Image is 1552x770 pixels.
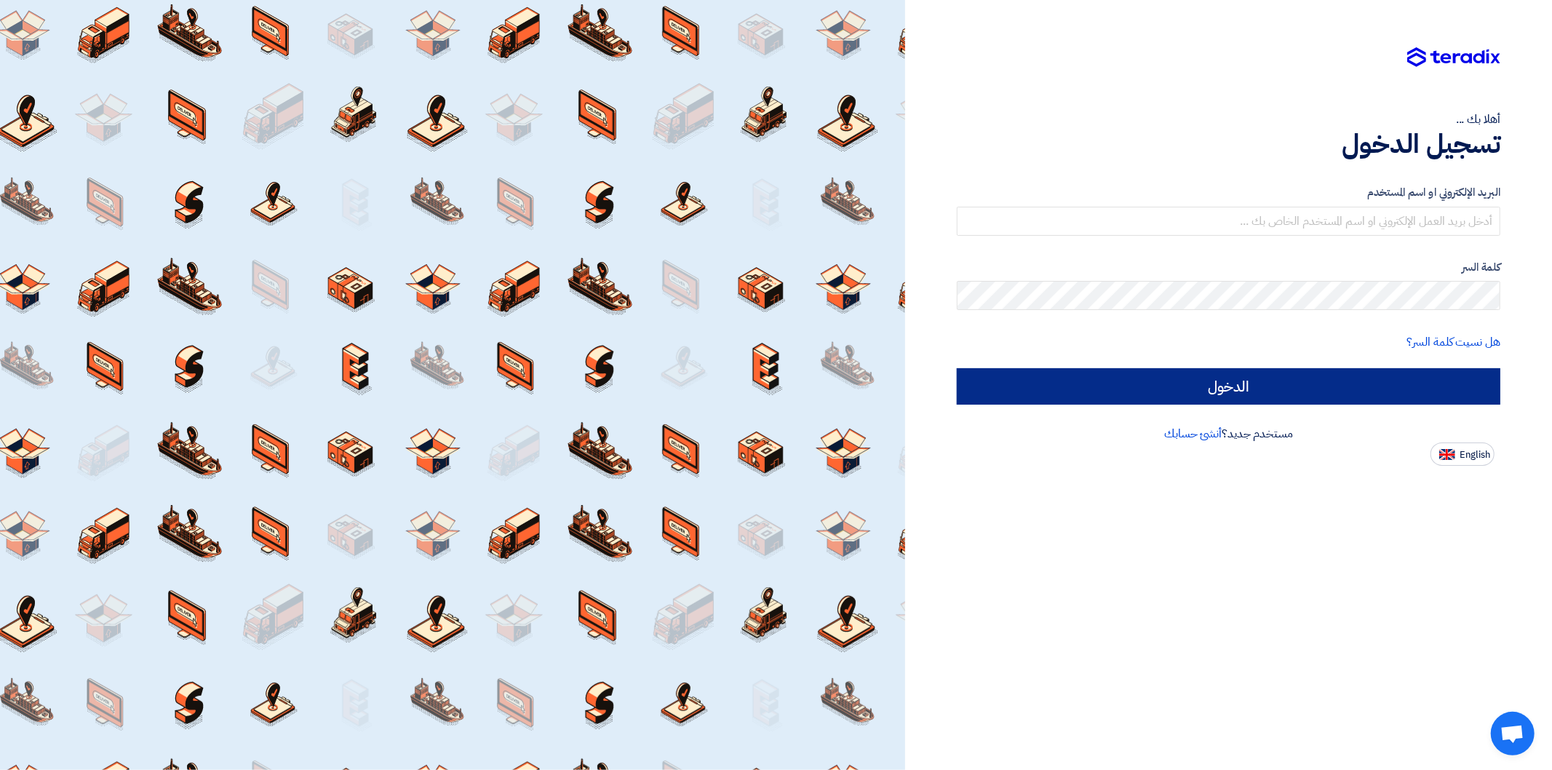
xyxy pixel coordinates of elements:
h1: تسجيل الدخول [957,128,1500,160]
button: English [1430,442,1495,466]
div: Open chat [1491,712,1535,755]
a: هل نسيت كلمة السر؟ [1407,333,1500,351]
span: English [1460,450,1490,460]
label: كلمة السر [957,259,1500,276]
div: أهلا بك ... [957,111,1500,128]
input: أدخل بريد العمل الإلكتروني او اسم المستخدم الخاص بك ... [957,207,1500,236]
label: البريد الإلكتروني او اسم المستخدم [957,184,1500,201]
input: الدخول [957,368,1500,405]
img: Teradix logo [1407,47,1500,68]
div: مستخدم جديد؟ [957,425,1500,442]
img: en-US.png [1439,449,1455,460]
a: أنشئ حسابك [1164,425,1222,442]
